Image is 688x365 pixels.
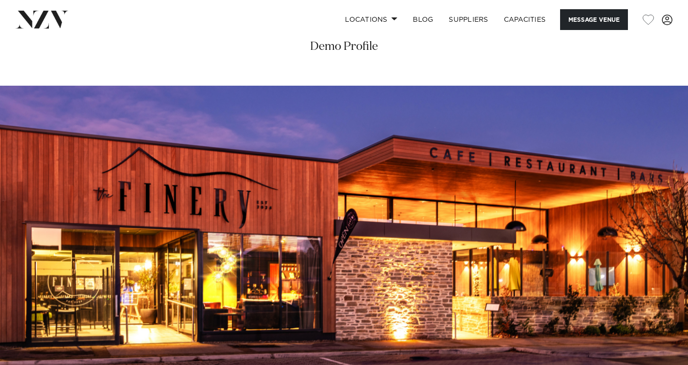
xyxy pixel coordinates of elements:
[405,9,441,30] a: BLOG
[441,9,496,30] a: SUPPLIERS
[16,11,68,28] img: nzv-logo.png
[560,9,628,30] button: Message Venue
[337,9,405,30] a: Locations
[496,9,554,30] a: Capacities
